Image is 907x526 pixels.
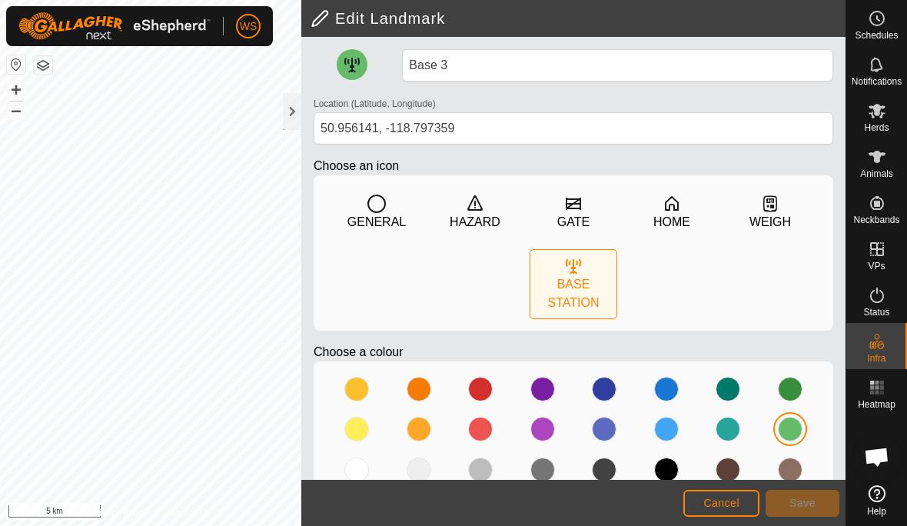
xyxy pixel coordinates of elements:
[166,506,211,520] a: Contact Us
[653,213,690,231] div: HOME
[855,31,898,40] span: Schedules
[867,354,885,363] span: Infra
[749,213,791,231] div: WEIGH
[450,213,500,231] div: HAZARD
[314,157,833,175] p: Choose an icon
[347,213,406,231] div: GENERAL
[7,55,25,74] button: Reset Map
[863,308,889,317] span: Status
[557,213,590,231] div: GATE
[853,215,899,225] span: Neckbands
[846,479,907,522] a: Help
[18,12,211,40] img: Gallagher Logo
[530,275,616,312] div: BASE STATION
[860,169,893,178] span: Animals
[7,81,25,99] button: +
[311,9,846,28] h2: Edit Landmark
[34,56,52,75] button: Map Layers
[314,97,436,111] label: Location (Latitude, Longitude)
[864,123,889,132] span: Herds
[314,343,833,361] p: Choose a colour
[7,101,25,119] button: –
[683,490,759,517] button: Cancel
[240,18,257,35] span: WS
[852,77,902,86] span: Notifications
[867,507,886,516] span: Help
[766,490,839,517] button: Save
[868,261,885,271] span: VPs
[789,497,816,509] span: Save
[854,434,900,480] div: Open chat
[703,497,739,509] span: Cancel
[858,400,895,409] span: Heatmap
[90,506,148,520] a: Privacy Policy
